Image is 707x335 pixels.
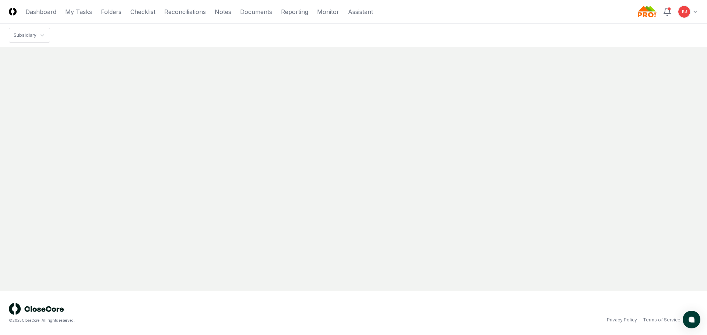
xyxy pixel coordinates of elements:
[240,7,272,16] a: Documents
[65,7,92,16] a: My Tasks
[607,317,637,323] a: Privacy Policy
[9,303,64,315] img: logo
[683,311,700,328] button: atlas-launcher
[14,32,36,39] div: Subsidiary
[9,8,17,15] img: Logo
[101,7,122,16] a: Folders
[281,7,308,16] a: Reporting
[25,7,56,16] a: Dashboard
[215,7,231,16] a: Notes
[643,317,680,323] a: Terms of Service
[164,7,206,16] a: Reconciliations
[9,318,353,323] div: © 2025 CloseCore. All rights reserved.
[678,5,691,18] button: KB
[638,6,657,18] img: Probar logo
[130,7,155,16] a: Checklist
[682,9,687,14] span: KB
[317,7,339,16] a: Monitor
[348,7,373,16] a: Assistant
[9,28,50,43] nav: breadcrumb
